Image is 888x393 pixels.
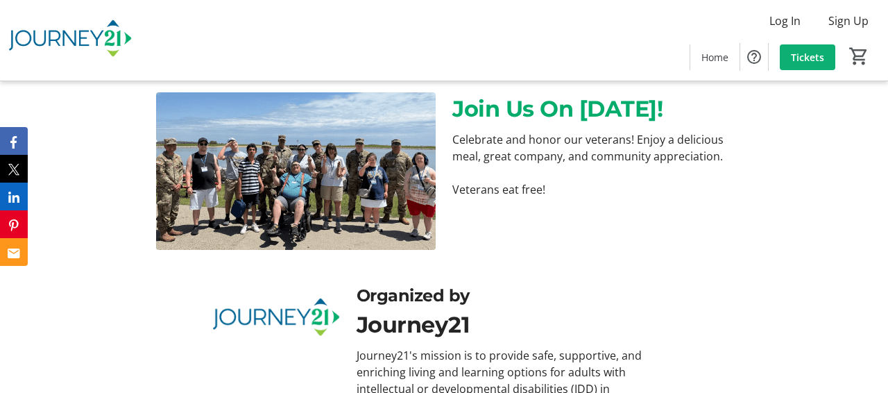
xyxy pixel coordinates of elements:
button: Cart [846,44,871,69]
a: Tickets [780,44,835,70]
img: Journey21's Logo [8,6,132,75]
button: Log In [758,10,812,32]
p: Join Us On [DATE]! [452,92,732,126]
span: Log In [769,12,801,29]
span: Sign Up [828,12,869,29]
div: Organized by [357,283,676,308]
a: Home [690,44,740,70]
span: Home [701,50,728,65]
img: Journey21 logo [212,283,339,355]
button: Sign Up [817,10,880,32]
div: Journey21 [357,308,676,342]
p: Celebrate and honor our veterans! Enjoy a delicious meal, great company, and community appreciation. [452,131,732,165]
p: Veterans eat free! [452,181,732,198]
button: Help [740,43,768,71]
span: Tickets [791,50,824,65]
img: undefined [156,92,436,250]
